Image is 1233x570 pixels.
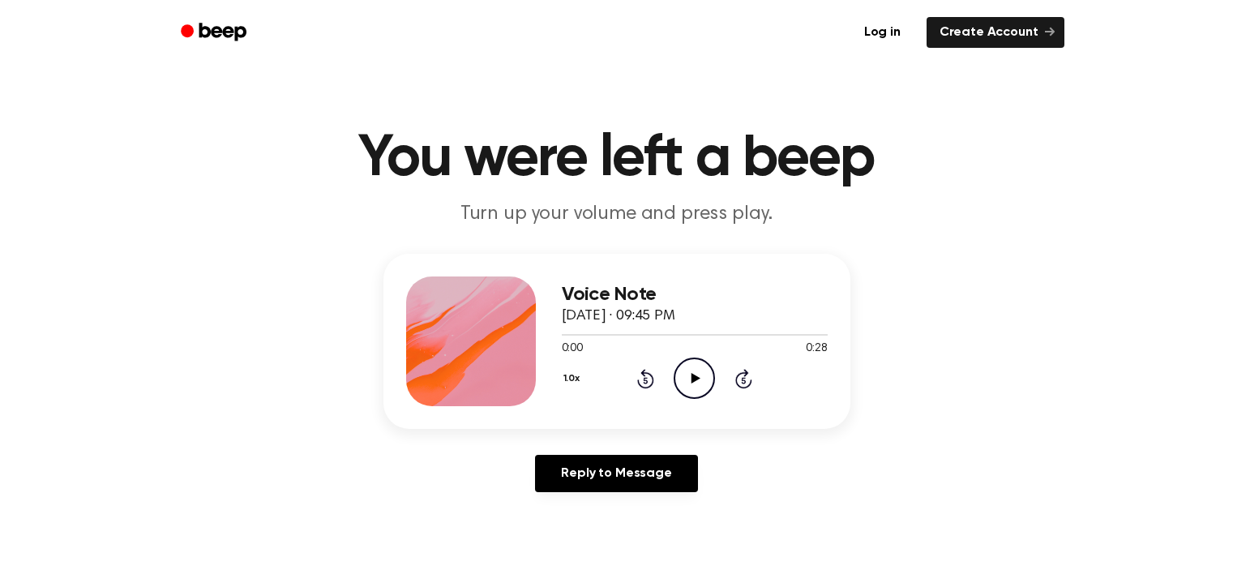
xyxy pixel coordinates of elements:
[535,455,697,492] a: Reply to Message
[169,17,261,49] a: Beep
[927,17,1064,48] a: Create Account
[306,201,928,228] p: Turn up your volume and press play.
[562,284,828,306] h3: Voice Note
[806,341,827,358] span: 0:28
[562,309,675,324] span: [DATE] · 09:45 PM
[562,341,583,358] span: 0:00
[562,365,586,392] button: 1.0x
[848,14,917,51] a: Log in
[202,130,1032,188] h1: You were left a beep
